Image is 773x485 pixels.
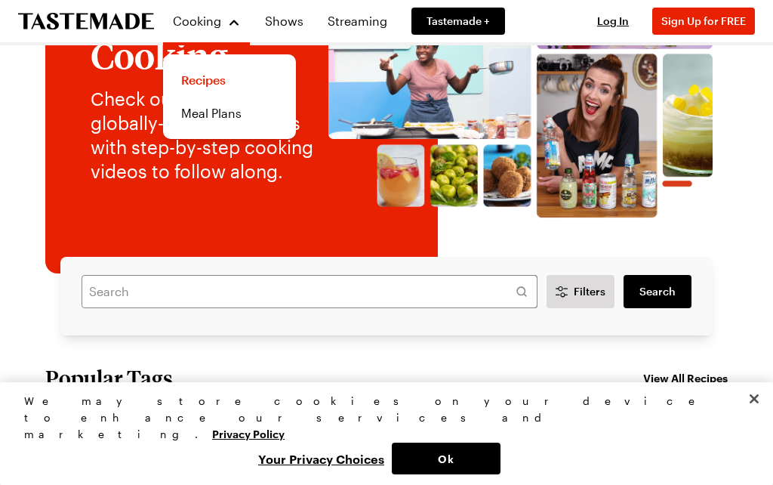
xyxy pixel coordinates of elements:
[172,97,287,130] a: Meal Plans
[597,14,629,27] span: Log In
[427,14,490,29] span: Tastemade +
[172,63,287,97] a: Recipes
[45,366,173,390] h2: Popular Tags
[91,87,313,184] p: Check out 12,000+ globally-inspired recipes with step-by-step cooking videos to follow along.
[661,14,746,27] span: Sign Up for FREE
[624,275,691,308] a: filters
[639,284,676,299] span: Search
[652,8,755,35] button: Sign Up for FREE
[24,393,736,474] div: Privacy
[91,36,313,75] h1: Cooking
[643,369,728,386] a: View All Recipes
[583,14,643,29] button: Log In
[411,8,505,35] a: Tastemade +
[251,443,392,474] button: Your Privacy Choices
[574,284,605,299] span: Filters
[392,443,500,474] button: Ok
[163,54,296,139] div: Cooking
[212,426,285,440] a: More information about your privacy, opens in a new tab
[738,382,771,415] button: Close
[172,6,241,36] button: Cooking
[173,14,221,28] span: Cooking
[18,13,154,30] a: To Tastemade Home Page
[547,275,614,308] button: Desktop filters
[24,393,736,443] div: We may store cookies on your device to enhance our services and marketing.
